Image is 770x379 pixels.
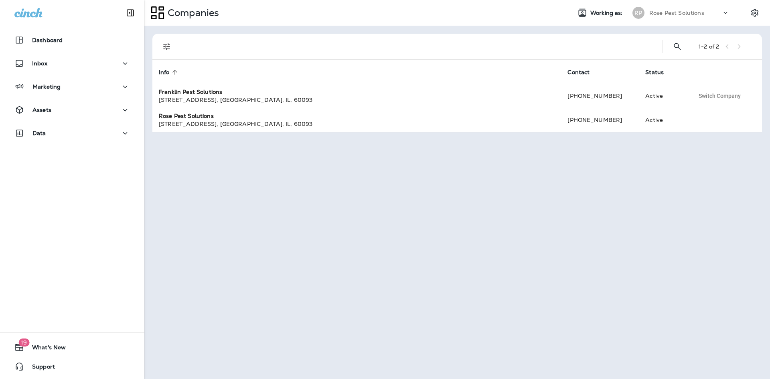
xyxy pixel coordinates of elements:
button: Search Companies [669,39,685,55]
p: Dashboard [32,37,63,43]
button: Inbox [8,55,136,71]
span: Contact [567,69,600,76]
button: Switch Company [694,90,745,102]
span: Support [24,363,55,373]
div: [STREET_ADDRESS] , [GEOGRAPHIC_DATA] , IL , 60093 [159,120,555,128]
td: [PHONE_NUMBER] [561,108,639,132]
div: 1 - 2 of 2 [699,43,719,50]
td: [PHONE_NUMBER] [561,84,639,108]
span: Status [645,69,664,76]
button: Dashboard [8,32,136,48]
button: Collapse Sidebar [119,5,142,21]
p: Inbox [32,60,47,67]
strong: Rose Pest Solutions [159,112,214,120]
div: [STREET_ADDRESS] , [GEOGRAPHIC_DATA] , IL , 60093 [159,96,555,104]
button: Support [8,359,136,375]
span: Status [645,69,674,76]
button: Filters [159,39,175,55]
button: Data [8,125,136,141]
td: Active [639,108,688,132]
p: Companies [164,7,219,19]
button: Assets [8,102,136,118]
span: What's New [24,344,66,354]
td: Active [639,84,688,108]
strong: Franklin Pest Solutions [159,88,222,95]
span: 19 [18,338,29,347]
p: Marketing [32,83,61,90]
span: Info [159,69,170,76]
p: Data [32,130,46,136]
p: Assets [32,107,51,113]
div: RP [632,7,644,19]
span: Contact [567,69,590,76]
button: 19What's New [8,339,136,355]
button: Marketing [8,79,136,95]
span: Working as: [590,10,624,16]
span: Switch Company [699,93,741,99]
button: Settings [748,6,762,20]
p: Rose Pest Solutions [649,10,704,16]
span: Info [159,69,180,76]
